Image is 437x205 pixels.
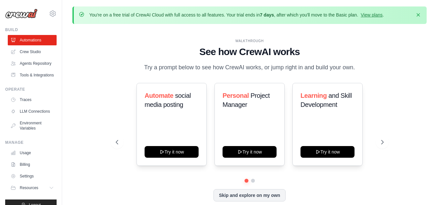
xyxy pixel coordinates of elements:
a: View plans [361,12,382,17]
div: Build [5,27,57,32]
a: Settings [8,171,57,181]
a: Crew Studio [8,47,57,57]
button: Try it now [223,146,277,158]
span: Learning [300,92,327,99]
button: Resources [8,183,57,193]
span: Automate [145,92,173,99]
span: Project Manager [223,92,270,108]
strong: 7 days [260,12,274,17]
a: Environment Variables [8,118,57,133]
img: Logo [5,9,38,18]
p: Try a prompt below to see how CrewAI works, or jump right in and build your own. [141,63,358,72]
a: Agents Repository [8,58,57,69]
a: LLM Connections [8,106,57,117]
a: Automations [8,35,57,45]
a: Usage [8,148,57,158]
button: Try it now [300,146,355,158]
a: Billing [8,159,57,170]
a: Tools & Integrations [8,70,57,80]
span: Resources [20,185,38,190]
a: Traces [8,95,57,105]
div: Operate [5,87,57,92]
h1: See how CrewAI works [116,46,384,58]
div: WALKTHROUGH [116,39,384,43]
span: Personal [223,92,249,99]
span: and Skill Development [300,92,352,108]
span: social media posting [145,92,191,108]
button: Skip and explore on my own [213,189,286,201]
p: You're on a free trial of CrewAI Cloud with full access to all features. Your trial ends in , aft... [89,12,384,18]
div: Manage [5,140,57,145]
button: Try it now [145,146,199,158]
